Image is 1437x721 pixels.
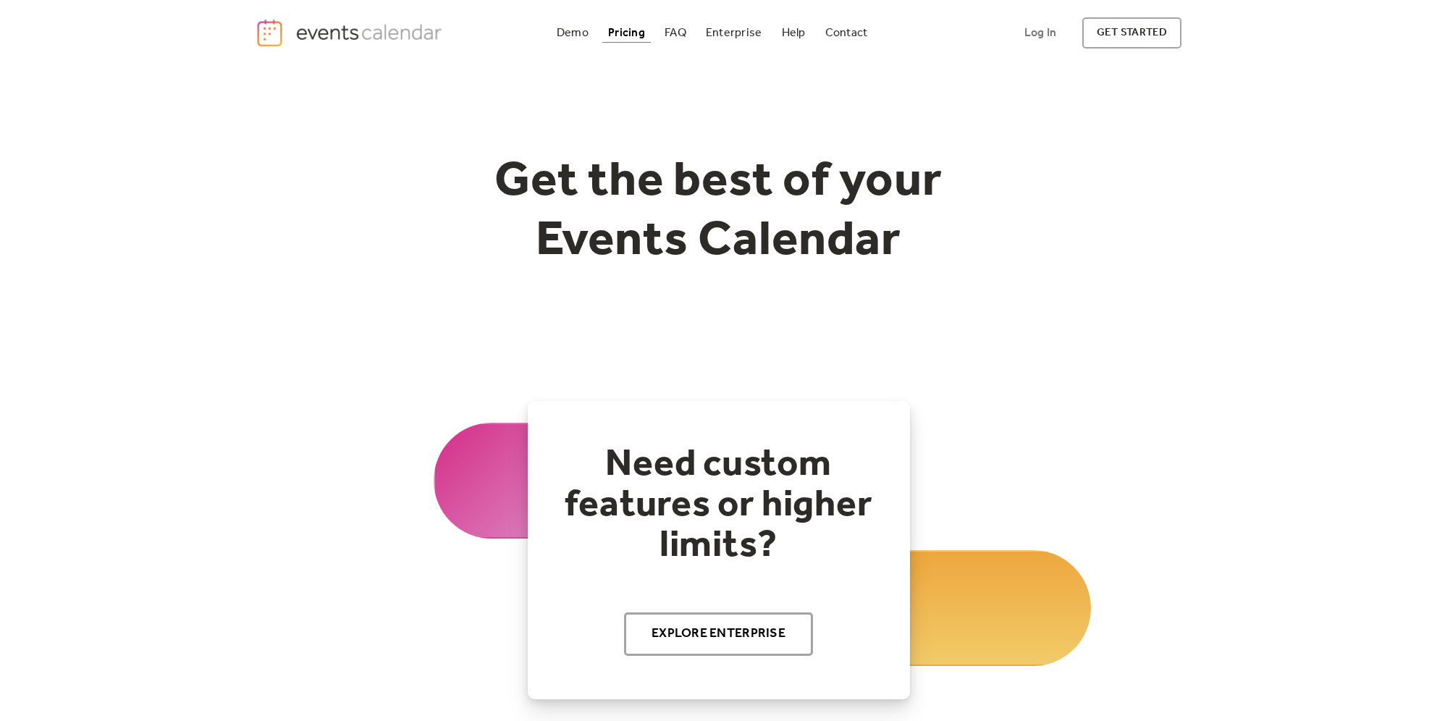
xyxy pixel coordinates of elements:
div: Demo [557,29,589,37]
h2: Need custom features or higher limits? [557,444,881,566]
div: Contact [825,29,868,37]
a: Help [776,23,812,43]
a: FAQ [659,23,692,43]
div: Help [782,29,806,37]
a: Explore Enterprise [624,612,813,656]
div: FAQ [665,29,686,37]
a: Enterprise [700,23,767,43]
h1: Get the best of your Events Calendar [441,153,997,271]
a: Contact [819,23,874,43]
a: Pricing [602,23,651,43]
div: Pricing [608,29,645,37]
a: Demo [551,23,594,43]
a: get started [1082,17,1181,49]
a: Log In [1010,17,1071,49]
div: Enterprise [706,29,762,37]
